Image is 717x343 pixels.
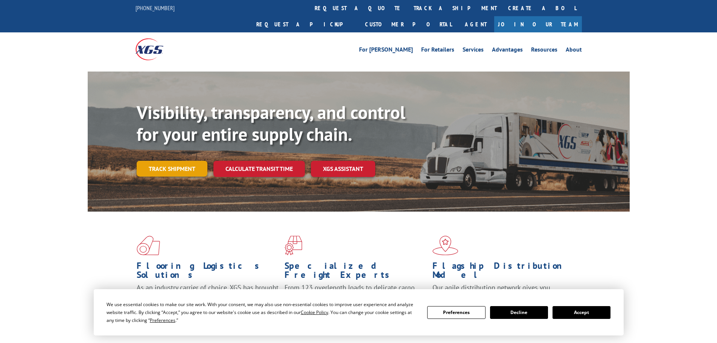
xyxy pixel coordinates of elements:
[135,4,175,12] a: [PHONE_NUMBER]
[432,283,571,301] span: Our agile distribution network gives you nationwide inventory management on demand.
[285,261,427,283] h1: Specialized Freight Experts
[285,283,427,317] p: From 123 overlength loads to delicate cargo, our experienced staff knows the best way to move you...
[494,16,582,32] a: Join Our Team
[137,283,279,310] span: As an industry carrier of choice, XGS has brought innovation and dedication to flooring logistics...
[359,47,413,55] a: For [PERSON_NAME]
[251,16,359,32] a: Request a pickup
[359,16,457,32] a: Customer Portal
[137,161,207,177] a: Track shipment
[463,47,484,55] a: Services
[137,236,160,255] img: xgs-icon-total-supply-chain-intelligence-red
[213,161,305,177] a: Calculate transit time
[553,306,610,319] button: Accept
[427,306,485,319] button: Preferences
[457,16,494,32] a: Agent
[137,101,405,146] b: Visibility, transparency, and control for your entire supply chain.
[285,236,302,255] img: xgs-icon-focused-on-flooring-red
[94,289,624,335] div: Cookie Consent Prompt
[311,161,375,177] a: XGS ASSISTANT
[432,261,575,283] h1: Flagship Distribution Model
[531,47,557,55] a: Resources
[107,300,418,324] div: We use essential cookies to make our site work. With your consent, we may also use non-essential ...
[137,261,279,283] h1: Flooring Logistics Solutions
[492,47,523,55] a: Advantages
[150,317,175,323] span: Preferences
[421,47,454,55] a: For Retailers
[566,47,582,55] a: About
[301,309,328,316] span: Cookie Policy
[432,236,458,255] img: xgs-icon-flagship-distribution-model-red
[490,306,548,319] button: Decline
